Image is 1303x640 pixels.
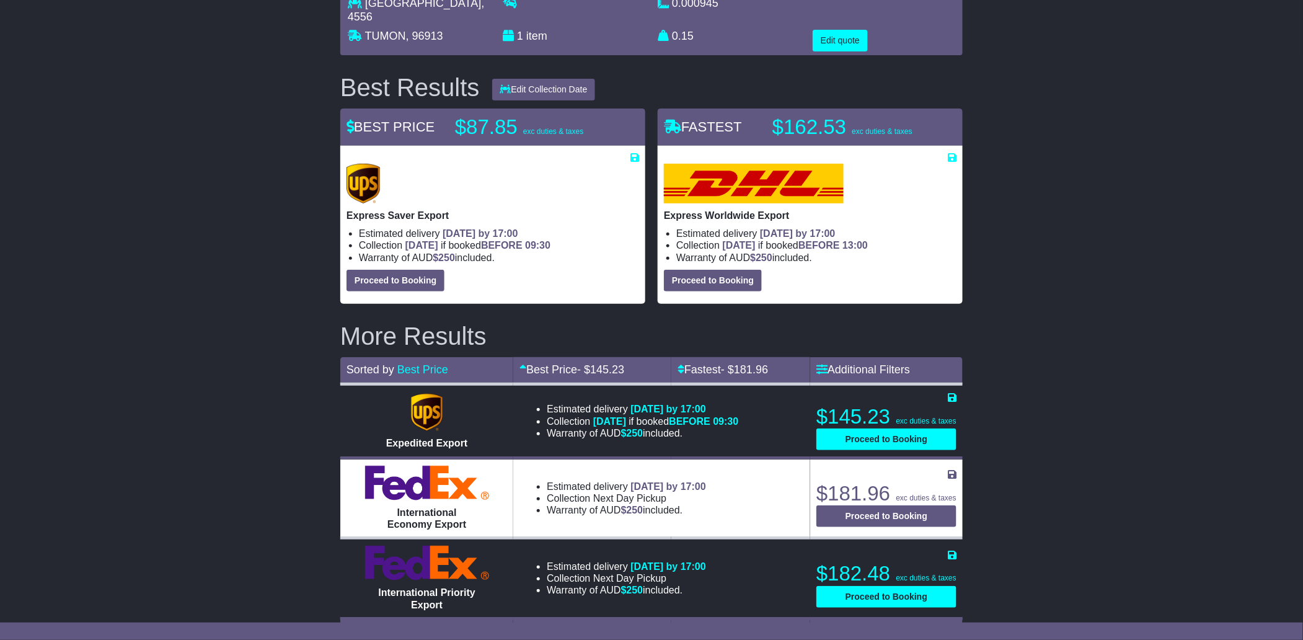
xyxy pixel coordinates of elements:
li: Estimated delivery [547,403,738,415]
li: Collection [547,572,706,584]
span: [DATE] by 17:00 [630,561,706,572]
span: , 96913 [406,30,443,42]
p: $181.96 [816,481,956,506]
span: exc duties & taxes [852,127,912,136]
button: Proceed to Booking [347,270,444,291]
p: $87.85 [455,115,610,140]
a: Fastest- $181.96 [678,363,768,376]
span: TUMON [365,30,406,42]
span: $ [433,252,455,263]
span: [DATE] by 17:00 [630,481,706,492]
span: 250 [627,505,643,515]
span: 09:30 [713,416,739,427]
span: exc duties & taxes [896,494,956,502]
li: Warranty of AUD included. [676,252,956,264]
span: - $ [577,363,624,376]
span: - $ [721,363,768,376]
span: Next Day Pickup [593,493,666,504]
img: DHL: Express Worldwide Export [664,164,844,203]
span: exc duties & taxes [896,574,956,582]
img: UPS (new): Expedited Export [411,394,442,431]
span: BEFORE [481,240,523,251]
span: $ [621,585,643,595]
img: UPS (new): Express Saver Export [347,164,380,203]
span: International Priority Export [378,587,475,610]
a: Best Price [397,363,448,376]
span: International Economy Export [387,507,466,530]
p: Express Saver Export [347,210,639,221]
a: Best Price- $145.23 [519,363,624,376]
li: Collection [547,492,706,504]
span: if booked [723,240,868,251]
span: exc duties & taxes [523,127,583,136]
span: 181.96 [734,363,768,376]
li: Warranty of AUD included. [547,504,706,516]
button: Proceed to Booking [816,586,956,608]
li: Warranty of AUD included. [547,584,706,596]
button: Edit quote [813,30,868,51]
li: Collection [676,239,956,251]
a: Additional Filters [816,363,910,376]
span: 09:30 [525,240,550,251]
img: FedEx Express: International Priority Export [365,546,489,580]
li: Collection [359,239,639,251]
span: [DATE] by 17:00 [760,228,836,239]
span: FASTEST [664,119,742,135]
p: Express Worldwide Export [664,210,956,221]
button: Proceed to Booking [816,429,956,450]
img: FedEx Express: International Economy Export [365,466,489,500]
li: Estimated delivery [676,228,956,239]
span: 250 [627,585,643,595]
span: 250 [756,252,772,263]
span: [DATE] [593,416,626,427]
span: 0.15 [672,30,694,42]
li: Estimated delivery [547,481,706,492]
span: if booked [593,416,738,427]
li: Warranty of AUD included. [359,252,639,264]
button: Proceed to Booking [816,505,956,527]
li: Estimated delivery [547,561,706,572]
span: BEST PRICE [347,119,435,135]
span: [DATE] [405,240,438,251]
span: $ [621,428,643,438]
p: $162.53 [772,115,927,140]
li: Collection [547,416,738,427]
span: Expedited Export [386,438,468,448]
p: $145.23 [816,404,956,429]
li: Warranty of AUD included. [547,427,738,439]
span: 145.23 [590,363,624,376]
li: Estimated delivery [359,228,639,239]
span: [DATE] by 17:00 [630,404,706,414]
span: [DATE] [723,240,756,251]
span: item [526,30,547,42]
span: exc duties & taxes [896,417,956,425]
span: BEFORE [669,416,710,427]
span: $ [621,505,643,515]
div: Best Results [334,74,486,101]
span: Next Day Pickup [593,573,666,584]
span: [DATE] by 17:00 [443,228,518,239]
span: $ [750,252,772,263]
span: if booked [405,240,550,251]
button: Proceed to Booking [664,270,762,291]
span: BEFORE [798,240,840,251]
span: 13:00 [842,240,868,251]
p: $182.48 [816,561,956,586]
span: 250 [438,252,455,263]
span: 1 [517,30,523,42]
button: Edit Collection Date [492,79,596,100]
h2: More Results [340,322,963,350]
span: 250 [627,428,643,438]
span: Sorted by [347,363,394,376]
